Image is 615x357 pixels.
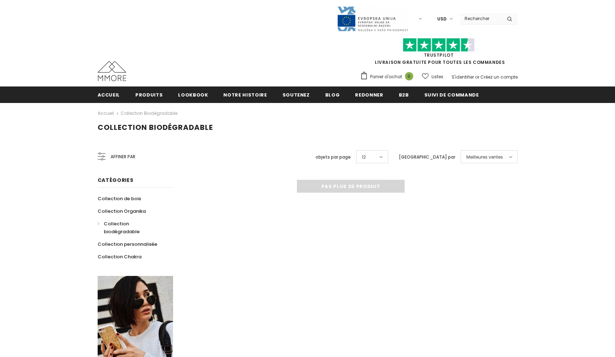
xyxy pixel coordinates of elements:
[283,91,310,98] span: soutenez
[98,241,157,248] span: Collection personnalisée
[432,73,443,80] span: Listes
[316,154,351,161] label: objets par page
[405,72,413,80] span: 0
[362,154,366,161] span: 12
[98,195,141,202] span: Collection de bois
[337,6,409,32] img: Javni Razpis
[337,15,409,22] a: Javni Razpis
[480,74,518,80] a: Créez un compte
[403,38,475,52] img: Faites confiance aux étoiles pilotes
[424,86,479,103] a: Suivi de commande
[98,238,157,250] a: Collection personnalisée
[111,153,135,161] span: Affiner par
[466,154,503,161] span: Meilleures ventes
[283,86,310,103] a: soutenez
[98,61,126,81] img: Cas MMORE
[98,253,141,260] span: Collection Chakra
[355,91,383,98] span: Redonner
[399,91,409,98] span: B2B
[424,91,479,98] span: Suivi de commande
[98,217,165,238] a: Collection biodégradable
[460,13,502,24] input: Search Site
[98,86,120,103] a: Accueil
[98,109,114,118] a: Accueil
[135,86,163,103] a: Produits
[98,250,141,263] a: Collection Chakra
[370,73,402,80] span: Panier d'achat
[360,71,417,82] a: Panier d'achat 0
[422,70,443,83] a: Listes
[437,15,447,23] span: USD
[325,91,340,98] span: Blog
[178,91,208,98] span: Lookbook
[98,122,213,132] span: Collection biodégradable
[399,154,455,161] label: [GEOGRAPHIC_DATA] par
[424,52,454,58] a: TrustPilot
[452,74,474,80] a: S'identifier
[98,205,146,217] a: Collection Organika
[98,192,141,205] a: Collection de bois
[98,208,146,215] span: Collection Organika
[104,220,140,235] span: Collection biodégradable
[223,86,267,103] a: Notre histoire
[178,86,208,103] a: Lookbook
[360,41,518,65] span: LIVRAISON GRATUITE POUR TOUTES LES COMMANDES
[121,110,177,116] a: Collection biodégradable
[355,86,383,103] a: Redonner
[223,91,267,98] span: Notre histoire
[135,91,163,98] span: Produits
[475,74,479,80] span: or
[325,86,340,103] a: Blog
[98,177,134,184] span: Catégories
[399,86,409,103] a: B2B
[98,91,120,98] span: Accueil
